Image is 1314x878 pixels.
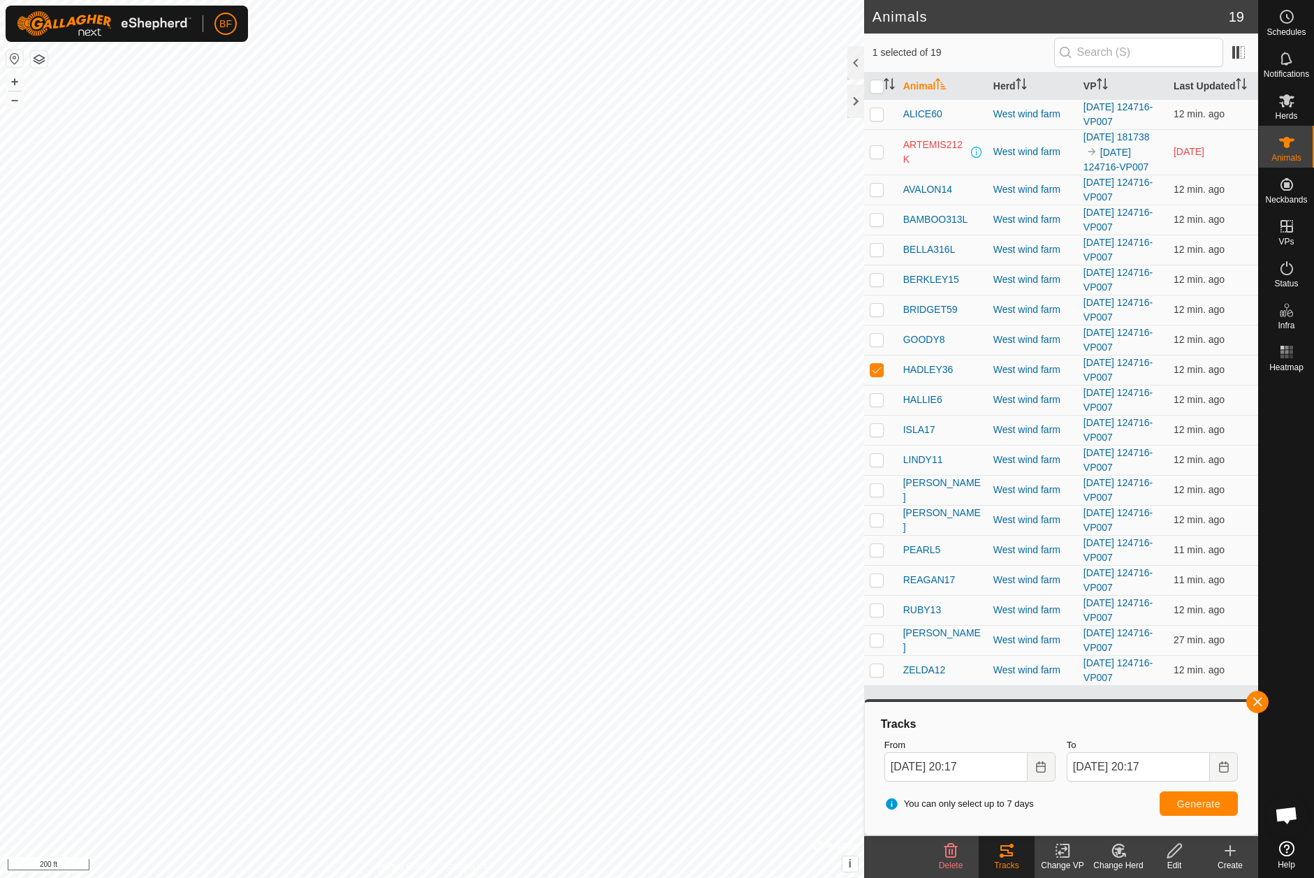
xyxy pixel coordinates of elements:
span: REAGAN17 [903,573,956,587]
a: [DATE] 124716-VP007 [1083,447,1153,473]
label: From [884,738,1056,752]
span: BERKLEY15 [903,272,959,287]
span: Sep 5, 2025 at 8:07 PM [1174,274,1225,285]
a: [DATE] 124716-VP007 [1083,147,1148,173]
span: BAMBOO313L [903,212,968,227]
a: Privacy Policy [377,860,429,872]
a: [DATE] 124716-VP007 [1083,657,1153,683]
span: ZELDA12 [903,663,946,678]
th: VP [1078,73,1168,100]
span: Sep 5, 2025 at 8:07 PM [1174,604,1225,615]
div: West wind farm [993,513,1072,527]
button: Reset Map [6,50,23,67]
span: Infra [1278,321,1294,330]
p-sorticon: Activate to sort [1097,80,1108,92]
div: West wind farm [993,603,1072,617]
span: BF [219,17,232,31]
th: Last Updated [1168,73,1258,100]
div: West wind farm [993,543,1072,557]
label: To [1067,738,1238,752]
button: + [6,73,23,90]
div: West wind farm [993,272,1072,287]
div: West wind farm [993,242,1072,257]
span: Sep 5, 2025 at 8:07 PM [1174,244,1225,255]
a: [DATE] 124716-VP007 [1083,627,1153,653]
div: West wind farm [993,573,1072,587]
span: Sep 5, 2025 at 7:52 PM [1174,634,1225,645]
a: [DATE] 124716-VP007 [1083,297,1153,323]
span: Sep 5, 2025 at 8:07 PM [1174,394,1225,405]
img: Gallagher Logo [17,11,191,36]
span: Herds [1275,112,1297,120]
span: Sep 5, 2025 at 8:07 PM [1174,454,1225,465]
div: West wind farm [993,393,1072,407]
span: RUBY13 [903,603,941,617]
a: [DATE] 124716-VP007 [1083,477,1153,503]
div: West wind farm [993,633,1072,647]
span: ISLA17 [903,423,935,437]
div: West wind farm [993,182,1072,197]
div: Tracks [879,716,1243,733]
span: ALICE60 [903,107,942,122]
div: West wind farm [993,145,1072,159]
button: – [6,92,23,108]
p-sorticon: Activate to sort [884,80,895,92]
span: Sep 5, 2025 at 8:07 PM [1174,334,1225,345]
span: GOODY8 [903,332,945,347]
a: Contact Us [446,860,487,872]
span: [PERSON_NAME] [903,506,982,535]
button: Choose Date [1028,752,1056,782]
div: West wind farm [993,423,1072,437]
a: [DATE] 124716-VP007 [1083,507,1153,533]
th: Herd [988,73,1078,100]
th: Animal [898,73,988,100]
span: LINDY11 [903,453,943,467]
span: Sep 5, 2025 at 8:07 PM [1174,424,1225,435]
button: Map Layers [31,51,48,68]
p-sorticon: Activate to sort [1016,80,1027,92]
span: HADLEY36 [903,363,954,377]
div: Edit [1146,859,1202,872]
span: ARTEMIS212K [903,138,968,167]
span: [PERSON_NAME] [903,626,982,655]
div: West wind farm [993,332,1072,347]
button: i [842,856,858,872]
div: West wind farm [993,663,1072,678]
span: Notifications [1264,70,1309,78]
h2: Animals [873,8,1229,25]
img: to [1086,146,1097,157]
div: West wind farm [993,453,1072,467]
span: Sep 5, 2025 at 8:07 PM [1174,514,1225,525]
div: West wind farm [993,107,1072,122]
div: Create [1202,859,1258,872]
span: Animals [1271,154,1301,162]
a: [DATE] 124716-VP007 [1083,177,1153,203]
span: Sep 5, 2025 at 8:07 PM [1174,214,1225,225]
button: Choose Date [1210,752,1238,782]
input: Search (S) [1054,38,1223,67]
span: Sep 5, 2025 at 8:07 PM [1174,184,1225,195]
span: Help [1278,861,1295,869]
a: [DATE] 124716-VP007 [1083,597,1153,623]
a: [DATE] 124716-VP007 [1083,267,1153,293]
span: Generate [1177,798,1220,810]
div: Change Herd [1090,859,1146,872]
span: Heatmap [1269,363,1304,372]
span: Sep 5, 2025 at 8:07 PM [1174,544,1225,555]
span: i [848,858,851,870]
div: West wind farm [993,212,1072,227]
a: [DATE] 124716-VP007 [1083,387,1153,413]
a: Open chat [1266,794,1308,836]
span: PEARL5 [903,543,941,557]
span: 19 [1229,6,1244,27]
span: Delete [939,861,963,870]
div: West wind farm [993,302,1072,317]
a: [DATE] 124716-VP007 [1083,567,1153,593]
span: HALLIE6 [903,393,942,407]
span: 1 selected of 19 [873,45,1054,60]
span: Sep 5, 2025 at 8:07 PM [1174,664,1225,675]
span: You can only select up to 7 days [884,797,1034,811]
a: [DATE] 124716-VP007 [1083,101,1153,127]
span: Neckbands [1265,196,1307,204]
a: [DATE] 124716-VP007 [1083,417,1153,443]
